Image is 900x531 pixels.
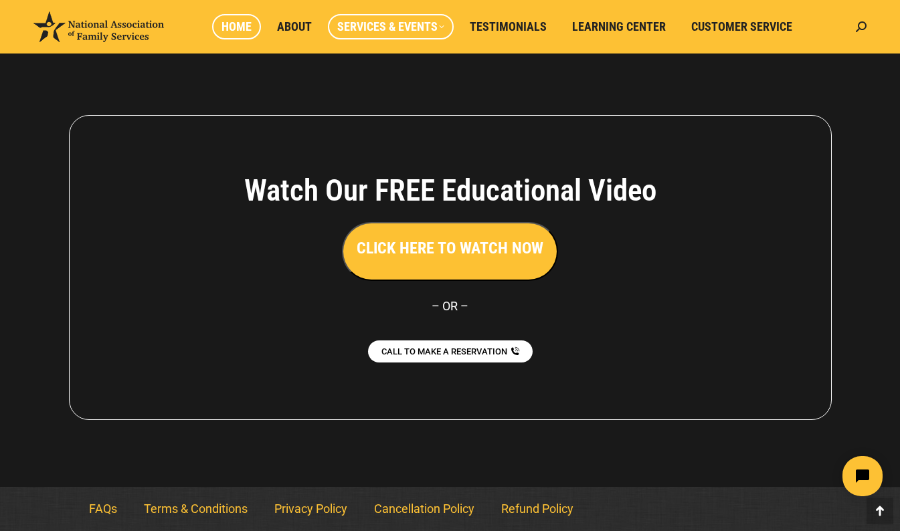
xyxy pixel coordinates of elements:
[76,494,825,524] nav: Menu
[261,494,361,524] a: Privacy Policy
[488,494,587,524] a: Refund Policy
[170,173,731,209] h4: Watch Our FREE Educational Video
[368,340,533,362] a: CALL TO MAKE A RESERVATION
[682,14,802,39] a: Customer Service
[357,237,543,259] h3: CLICK HERE TO WATCH NOW
[342,242,558,256] a: CLICK HERE TO WATCH NOW
[563,14,675,39] a: Learning Center
[76,494,130,524] a: FAQs
[691,19,792,34] span: Customer Service
[268,14,321,39] a: About
[432,299,468,313] span: – OR –
[212,14,261,39] a: Home
[342,222,558,281] button: CLICK HERE TO WATCH NOW
[381,347,507,356] span: CALL TO MAKE A RESERVATION
[470,19,547,34] span: Testimonials
[130,494,261,524] a: Terms & Conditions
[460,14,556,39] a: Testimonials
[361,494,488,524] a: Cancellation Policy
[33,11,164,42] img: National Association of Family Services
[221,19,252,34] span: Home
[277,19,312,34] span: About
[337,19,444,34] span: Services & Events
[664,445,894,508] iframe: Tidio Chat
[572,19,666,34] span: Learning Center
